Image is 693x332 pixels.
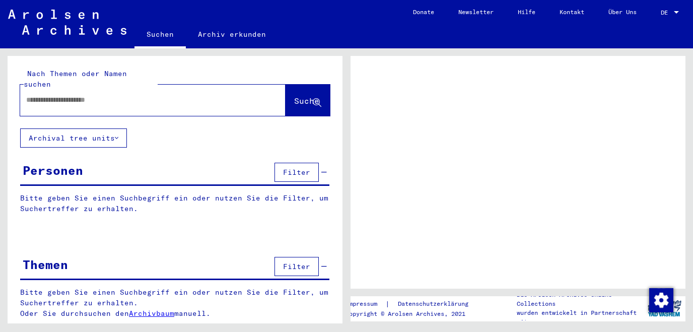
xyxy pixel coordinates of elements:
[283,168,310,177] span: Filter
[274,163,319,182] button: Filter
[294,96,319,106] span: Suche
[186,22,278,46] a: Archiv erkunden
[649,288,673,312] img: Zustimmung ändern
[129,309,174,318] a: Archivbaum
[646,296,683,321] img: yv_logo.png
[649,288,673,312] div: Zustimmung ändern
[134,22,186,48] a: Suchen
[283,262,310,271] span: Filter
[286,85,330,116] button: Suche
[8,10,126,35] img: Arolsen_neg.svg
[20,193,329,214] p: Bitte geben Sie einen Suchbegriff ein oder nutzen Sie die Filter, um Suchertreffer zu erhalten.
[20,287,330,319] p: Bitte geben Sie einen Suchbegriff ein oder nutzen Sie die Filter, um Suchertreffer zu erhalten. O...
[517,308,644,326] p: wurden entwickelt in Partnerschaft mit
[345,309,480,318] p: Copyright © Arolsen Archives, 2021
[24,69,127,89] mat-label: Nach Themen oder Namen suchen
[517,290,644,308] p: Die Arolsen Archives Online-Collections
[345,299,385,309] a: Impressum
[661,9,672,16] span: DE
[23,255,68,274] div: Themen
[20,128,127,148] button: Archival tree units
[390,299,480,309] a: Datenschutzerklärung
[345,299,480,309] div: |
[274,257,319,276] button: Filter
[23,161,83,179] div: Personen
